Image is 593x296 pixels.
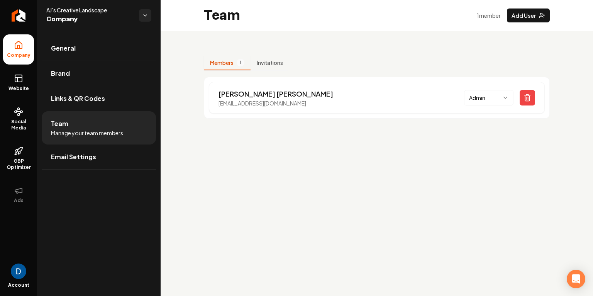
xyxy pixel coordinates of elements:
[219,88,333,99] p: [PERSON_NAME] [PERSON_NAME]
[219,99,333,107] p: [EMAIL_ADDRESS][DOMAIN_NAME]
[11,264,26,279] button: Open user button
[12,9,26,22] img: Rebolt Logo
[3,101,34,137] a: Social Media
[477,12,501,19] p: 1 member
[5,85,32,92] span: Website
[3,158,34,170] span: GBP Optimizer
[42,86,156,111] a: Links & QR Codes
[51,44,76,53] span: General
[237,59,244,66] span: 1
[3,180,34,210] button: Ads
[4,52,34,58] span: Company
[51,69,70,78] span: Brand
[8,282,29,288] span: Account
[204,56,251,70] button: Members
[11,197,27,204] span: Ads
[46,14,133,25] span: Company
[11,264,26,279] img: David Rice
[3,119,34,131] span: Social Media
[3,68,34,98] a: Website
[567,270,585,288] div: Open Intercom Messenger
[51,129,125,137] span: Manage your team members.
[46,6,133,14] span: AJ's Creative Landscape
[204,8,240,23] h2: Team
[51,152,96,162] span: Email Settings
[507,9,550,22] button: Add User
[42,145,156,169] a: Email Settings
[251,56,289,70] button: Invitations
[51,94,105,103] span: Links & QR Codes
[42,36,156,61] a: General
[42,61,156,86] a: Brand
[51,119,68,128] span: Team
[3,140,34,177] a: GBP Optimizer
